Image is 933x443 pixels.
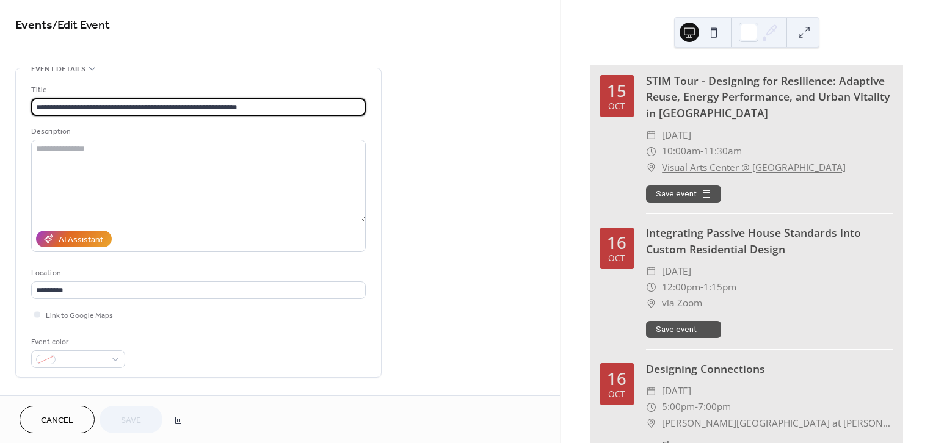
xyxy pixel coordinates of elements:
div: Location [31,267,363,279]
span: Link to Google Maps [46,309,113,322]
div: STIM Tour - Designing for Resilience: Adaptive Reuse, Energy Performance, and Urban Vitality in [... [646,73,893,121]
div: AI Assistant [59,234,103,247]
a: [PERSON_NAME][GEOGRAPHIC_DATA] at [PERSON_NAME][GEOGRAPHIC_DATA] [662,416,893,431]
div: 15 [607,82,626,99]
div: ​ [646,295,657,311]
span: - [695,399,698,415]
div: 16 [607,234,626,251]
div: ​ [646,279,657,295]
span: [DATE] [662,383,691,399]
div: ​ [646,399,657,415]
div: ​ [646,128,657,143]
button: Cancel [20,406,95,433]
div: Oct [608,102,625,110]
div: Oct [608,254,625,262]
span: / Edit Event [53,13,110,37]
div: ​ [646,264,657,279]
span: Date and time [31,392,85,405]
button: Save event [646,185,721,203]
a: Visual Arts Center @ [GEOGRAPHIC_DATA] [662,160,846,176]
span: [DATE] [662,128,691,143]
div: Title [31,84,363,96]
button: Save event [646,321,721,338]
span: 7:00pm [698,399,731,415]
span: 12:00pm [662,279,700,295]
div: Description [31,125,363,138]
span: 11:30am [703,143,742,159]
div: Integrating Passive House Standards into Custom Residential Design [646,225,893,257]
div: Event color [31,336,123,348]
div: ​ [646,143,657,159]
span: 1:15pm [703,279,736,295]
div: ​ [646,416,657,431]
span: - [700,143,703,159]
span: - [700,279,703,295]
span: Event details [31,63,85,76]
span: Cancel [41,414,73,427]
span: via Zoom [662,295,702,311]
div: 16 [607,370,626,387]
button: AI Assistant [36,231,112,247]
span: 5:00pm [662,399,695,415]
a: Events [15,13,53,37]
span: 10:00am [662,143,700,159]
div: ​ [646,160,657,176]
div: ​ [646,383,657,399]
div: Oct [608,390,625,398]
span: [DATE] [662,264,691,279]
div: Designing Connections [646,361,893,376]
